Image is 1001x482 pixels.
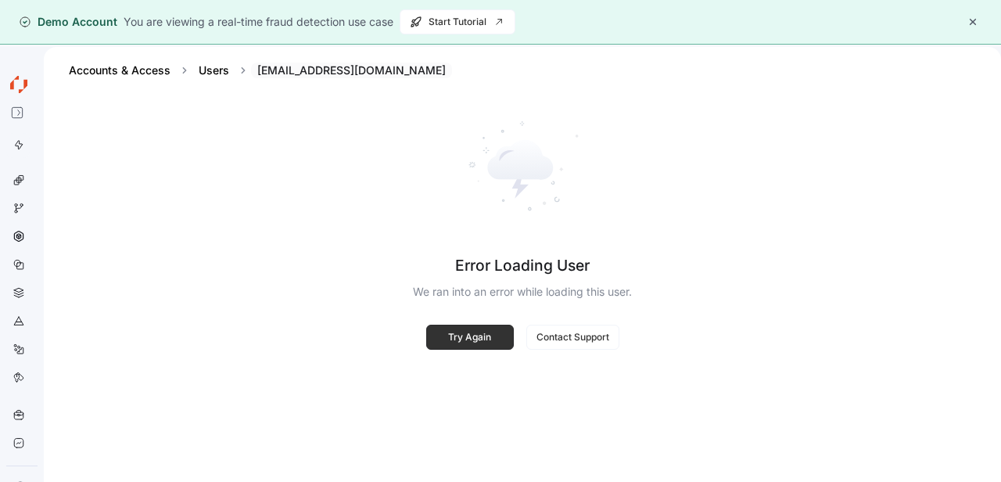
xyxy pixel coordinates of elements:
button: Contact Support [526,325,619,350]
a: Accounts & Access [69,63,170,77]
p: We ran into an error while loading this user. [413,284,632,300]
a: Users [199,63,229,77]
div: Demo Account [19,14,117,30]
span: Start Tutorial [410,10,505,34]
div: Error Loading User [455,256,590,275]
div: [EMAIL_ADDRESS][DOMAIN_NAME] [251,63,452,78]
button: Try Again [426,325,514,350]
span: Contact Support [536,326,609,349]
div: You are viewing a real-time fraud detection use case [124,13,393,31]
button: Start Tutorial [400,9,515,34]
span: Try Again [436,326,504,349]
